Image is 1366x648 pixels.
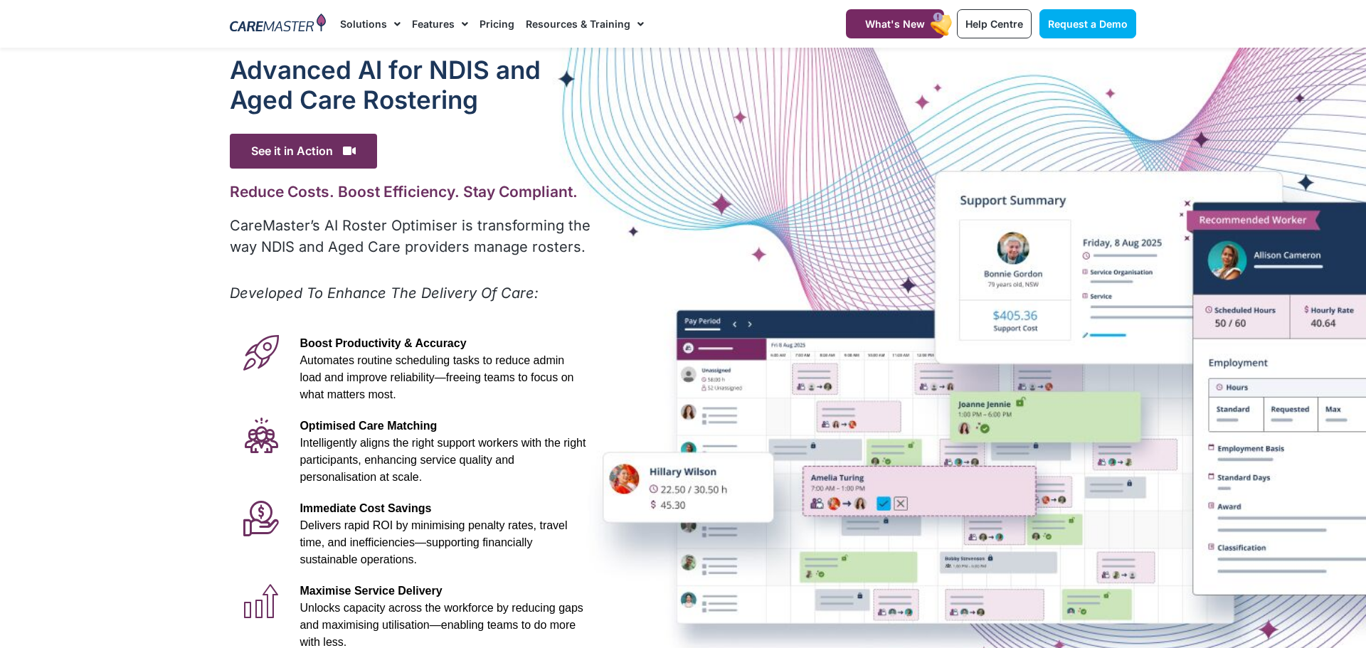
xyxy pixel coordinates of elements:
[230,14,326,35] img: CareMaster Logo
[1048,18,1128,30] span: Request a Demo
[300,437,586,483] span: Intelligently aligns the right support workers with the right participants, enhancing service qua...
[300,602,583,648] span: Unlocks capacity across the workforce by reducing gaps and maximising utilisation—enabling teams ...
[300,585,442,597] span: Maximise Service Delivery
[300,354,573,400] span: Automates routine scheduling tasks to reduce admin load and improve reliability—freeing teams to ...
[230,183,593,201] h2: Reduce Costs. Boost Efficiency. Stay Compliant.
[957,9,1032,38] a: Help Centre
[230,215,593,257] p: CareMaster’s AI Roster Optimiser is transforming the way NDIS and Aged Care providers manage rost...
[300,420,437,432] span: Optimised Care Matching
[230,134,377,169] span: See it in Action
[865,18,925,30] span: What's New
[230,55,593,115] h1: Advanced Al for NDIS and Aged Care Rostering
[846,9,944,38] a: What's New
[230,285,539,302] em: Developed To Enhance The Delivery Of Care:
[300,337,466,349] span: Boost Productivity & Accuracy
[300,502,431,514] span: Immediate Cost Savings
[1039,9,1136,38] a: Request a Demo
[965,18,1023,30] span: Help Centre
[300,519,567,565] span: Delivers rapid ROI by minimising penalty rates, travel time, and inefficiencies—supporting financ...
